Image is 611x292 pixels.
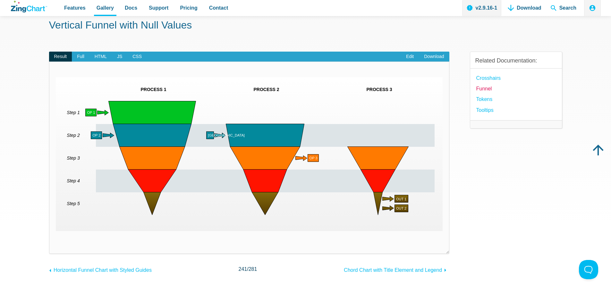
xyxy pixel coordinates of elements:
[127,52,147,62] span: CSS
[64,4,86,12] span: Features
[209,4,228,12] span: Contact
[180,4,197,12] span: Pricing
[401,52,419,62] a: Edit
[475,57,557,64] h3: Related Documentation:
[249,266,257,272] span: 281
[476,74,501,82] a: Crosshairs
[72,52,89,62] span: Full
[476,95,493,104] a: Tokens
[97,4,114,12] span: Gallery
[11,1,47,13] a: ZingChart Logo. Click to return to the homepage
[239,266,247,272] span: 241
[125,4,137,12] span: Docs
[89,52,112,62] span: HTML
[149,4,168,12] span: Support
[344,264,449,274] a: Chord Chart with Title Element and Legend
[112,52,127,62] span: JS
[579,260,598,279] iframe: Toggle Customer Support
[49,264,152,274] a: Horizontal Funnel Chart with Styled Guides
[54,267,152,273] span: Horizontal Funnel Chart with Styled Guides
[419,52,449,62] a: Download
[476,84,492,93] a: Funnel
[49,19,562,33] h1: Vertical Funnel with Null Values
[49,62,449,254] div: ​
[239,265,257,273] span: /
[476,106,494,114] a: Tooltips
[344,267,442,273] span: Chord Chart with Title Element and Legend
[49,52,72,62] span: Result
